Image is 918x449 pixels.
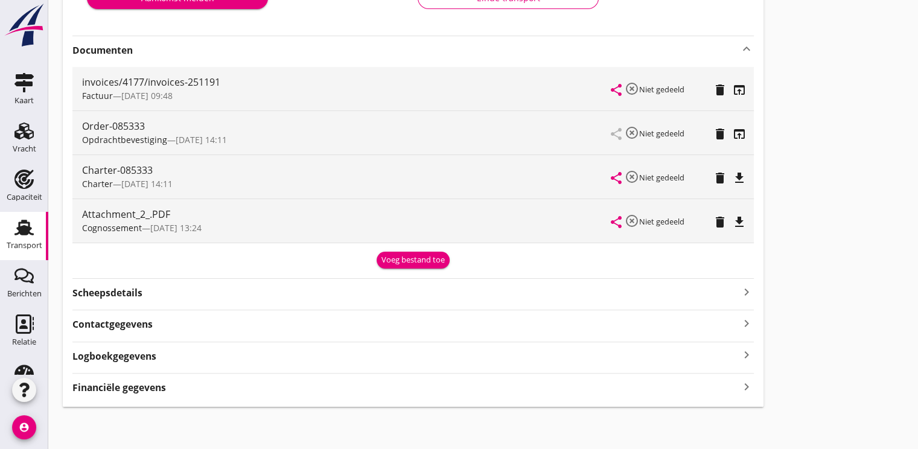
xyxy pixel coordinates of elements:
[72,286,142,300] strong: Scheepsdetails
[12,338,36,346] div: Relatie
[639,172,684,183] small: Niet gedeeld
[732,127,747,141] i: open_in_browser
[713,171,727,185] i: delete
[72,43,739,57] strong: Documenten
[176,134,227,145] span: [DATE] 14:11
[639,128,684,139] small: Niet gedeeld
[609,83,623,97] i: share
[739,284,754,300] i: keyboard_arrow_right
[12,415,36,439] i: account_circle
[609,171,623,185] i: share
[713,215,727,229] i: delete
[82,221,611,234] div: —
[7,193,42,201] div: Capaciteit
[82,178,113,189] span: Charter
[14,97,34,104] div: Kaart
[72,381,166,395] strong: Financiële gegevens
[639,216,684,227] small: Niet gedeeld
[82,134,167,145] span: Opdrachtbevestiging
[72,317,153,331] strong: Contactgegevens
[739,347,754,363] i: keyboard_arrow_right
[625,214,639,228] i: highlight_off
[609,215,623,229] i: share
[82,90,113,101] span: Factuur
[639,84,684,95] small: Niet gedeeld
[381,254,445,266] div: Voeg bestand toe
[82,177,611,190] div: —
[82,207,611,221] div: Attachment_2_.PDF
[82,222,142,234] span: Cognossement
[121,178,173,189] span: [DATE] 14:11
[7,241,42,249] div: Transport
[625,81,639,96] i: highlight_off
[739,315,754,331] i: keyboard_arrow_right
[713,127,727,141] i: delete
[7,290,42,298] div: Berichten
[82,119,611,133] div: Order-085333
[82,75,611,89] div: invoices/4177/invoices-251191
[732,215,747,229] i: file_download
[72,349,156,363] strong: Logboekgegevens
[625,170,639,184] i: highlight_off
[82,133,611,146] div: —
[625,126,639,140] i: highlight_off
[2,3,46,48] img: logo-small.a267ee39.svg
[713,83,727,97] i: delete
[377,252,450,269] button: Voeg bestand toe
[150,222,202,234] span: [DATE] 13:24
[732,171,747,185] i: file_download
[121,90,173,101] span: [DATE] 09:48
[739,378,754,395] i: keyboard_arrow_right
[739,42,754,56] i: keyboard_arrow_up
[82,89,611,102] div: —
[732,83,747,97] i: open_in_browser
[13,145,36,153] div: Vracht
[82,163,611,177] div: Charter-085333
